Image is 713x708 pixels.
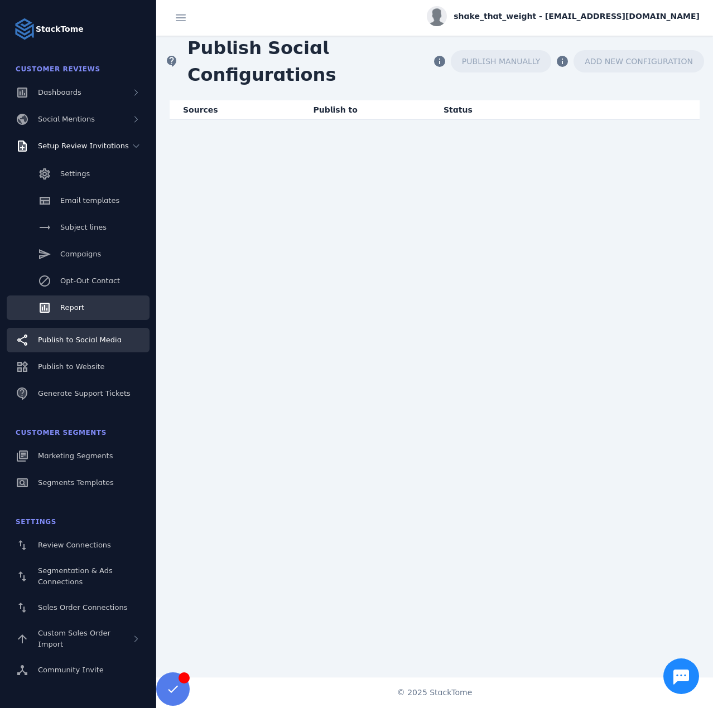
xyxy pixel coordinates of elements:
span: shake_that_weight - [EMAIL_ADDRESS][DOMAIN_NAME] [454,11,700,22]
span: Segments Templates [38,478,114,487]
span: Settings [16,518,56,526]
span: Customer Reviews [16,65,100,73]
span: Sales Order Connections [38,603,127,612]
span: © 2025 StackTome [397,687,473,699]
mat-header-cell: Publish to [305,100,435,120]
img: Logo image [13,18,36,40]
a: Segments Templates [7,471,150,495]
a: Email templates [7,188,150,213]
img: profile.jpg [427,6,447,26]
span: Publish to Social Media [38,336,122,344]
span: Customer Segments [16,429,107,437]
mat-header-cell: Sources [170,100,305,120]
a: Opt-Out Contact [7,269,150,293]
span: Publish Social Configurations [179,26,433,97]
span: Generate Support Tickets [38,389,131,397]
span: Subject lines [60,223,107,231]
span: Social Mentions [38,115,95,123]
a: Subject lines [7,215,150,240]
span: Report [60,303,84,312]
mat-icon: contact_support [165,55,179,68]
a: Campaigns [7,242,150,266]
a: Community Invite [7,658,150,682]
span: Opt-Out Contact [60,277,120,285]
a: Report [7,295,150,320]
a: Sales Order Connections [7,595,150,620]
a: Settings [7,162,150,186]
span: Settings [60,169,90,178]
a: Marketing Segments [7,444,150,468]
mat-header-cell: Status [435,100,565,120]
span: Community Invite [38,666,104,674]
span: Segmentation & Ads Connections [38,566,113,586]
a: Review Connections [7,533,150,557]
a: Publish to Website [7,355,150,379]
button: shake_that_weight - [EMAIL_ADDRESS][DOMAIN_NAME] [427,6,700,26]
span: Dashboards [38,88,81,96]
strong: StackTome [36,23,84,35]
span: Email templates [60,196,119,205]
mat-icon: info [556,55,569,68]
a: Segmentation & Ads Connections [7,560,150,593]
span: Review Connections [38,541,111,549]
span: Marketing Segments [38,452,113,460]
mat-icon: info [433,55,446,68]
a: Generate Support Tickets [7,381,150,406]
span: Custom Sales Order Import [38,629,110,648]
span: Publish to Website [38,362,104,371]
span: Campaigns [60,250,101,258]
a: Publish to Social Media [7,328,150,352]
span: Setup Review Invitations [38,142,129,150]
